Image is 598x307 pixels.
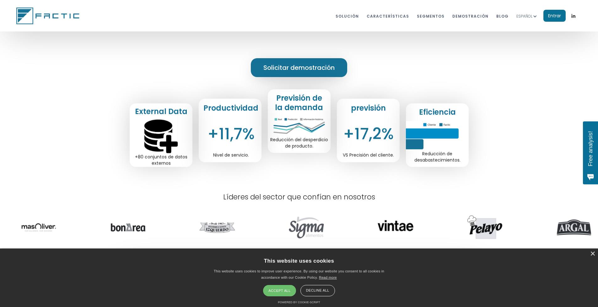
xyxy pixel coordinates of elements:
[417,107,457,117] h2: Eficiencia
[214,269,384,279] span: This website uses cookies to improve user experience. By using our website you consent to all coo...
[516,6,543,26] div: ESPAÑOL
[516,13,532,20] div: ESPAÑOL
[543,10,566,22] a: Entrar
[271,93,327,112] h2: Previsión de la demanda
[130,153,192,166] div: +80 conjuntos de datos externos
[343,131,393,137] div: +17,2%
[406,151,469,163] div: Reducción de desabastecimientos.
[590,252,595,256] div: ×
[452,10,488,22] a: dEMOstración
[349,103,387,113] h2: previsión
[268,137,331,149] div: Reducción del desperdicio de producto.
[251,58,347,77] a: Solicitar demostración
[367,10,409,22] a: características
[264,253,334,268] div: This website uses cookies
[213,152,249,158] div: Nivel de servicio.
[263,285,296,296] div: Accept all
[336,10,359,22] a: Solución
[417,10,444,22] a: segmentos
[342,152,394,158] div: VS Precisión del cliente.
[207,131,254,137] div: +11,7%
[496,10,509,22] a: BLOG
[202,103,260,113] h2: Productividad
[278,301,320,304] a: Powered by cookie-script
[300,285,335,296] div: Decline all
[133,107,189,116] h2: External Data
[319,276,337,279] a: Read more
